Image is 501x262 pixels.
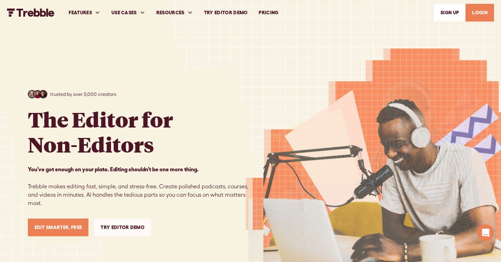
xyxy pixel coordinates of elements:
a: PRICING [253,1,284,25]
div: FEATURES [63,1,106,25]
p: trusted by over 5,000 creators [50,91,116,98]
a: home [7,8,55,17]
a: LOGIN [465,4,494,22]
div: USE CASES [106,1,151,25]
div: Open Intercom Messenger [477,224,494,241]
a: Try Editor Demo [94,219,151,236]
h1: The Editor for Non-Editors [28,107,173,157]
div: RESOURCES [151,1,198,25]
div: FEATURES [69,9,92,16]
div: USE CASES [111,9,137,16]
p: Trebble makes editing fast, simple, and stress-free. Create polished podcasts, courses, and video... [28,165,251,207]
img: Trebble FM Logo [7,8,55,17]
div: RESOURCES [156,9,185,16]
a: SIGn UP [434,4,465,22]
a: Edit Smarter, Free [28,219,89,236]
strong: You’ve got enough on your plate. Editing shouldn’t be one more thing. ‍ [28,166,198,172]
a: Try Editor Demo [198,1,253,25]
